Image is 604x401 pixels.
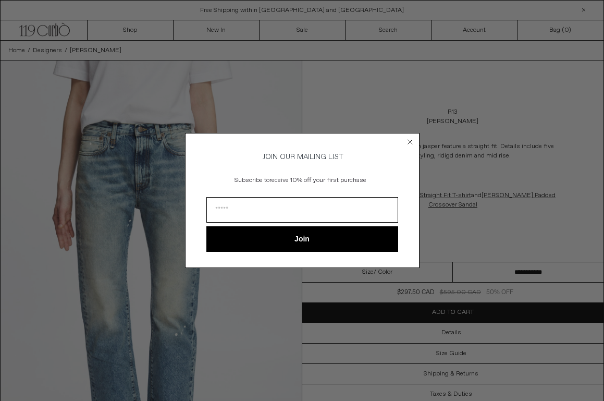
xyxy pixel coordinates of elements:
[261,152,343,162] span: JOIN OUR MAILING LIST
[206,226,398,252] button: Join
[269,176,366,185] span: receive 10% off your first purchase
[206,197,398,223] input: Email
[405,137,415,147] button: Close dialog
[235,176,269,185] span: Subscribe to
